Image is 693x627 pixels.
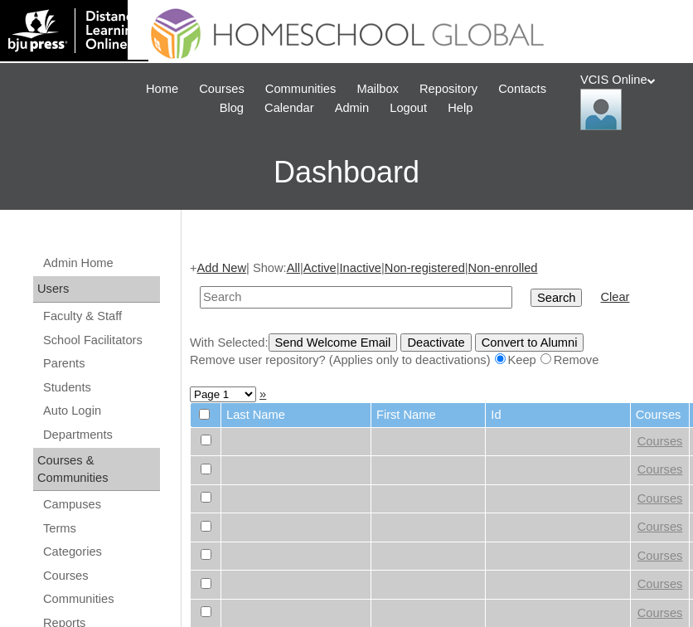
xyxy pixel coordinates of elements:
input: Search [200,286,512,309]
a: Communities [257,80,345,99]
h3: Dashboard [8,135,685,210]
span: Mailbox [356,80,399,99]
span: Contacts [498,80,546,99]
span: Courses [199,80,245,99]
div: Courses & Communities [33,448,160,491]
a: Non-enrolled [468,261,538,275]
span: Help [448,99,472,118]
a: Courses [191,80,253,99]
a: Courses [637,463,683,476]
a: Clear [600,290,629,304]
span: Logout [390,99,427,118]
div: + | Show: | | | | [190,260,676,369]
a: Campuses [41,494,160,515]
a: Logout [381,99,435,118]
a: Mailbox [348,80,407,99]
input: Convert to Alumni [475,333,584,352]
a: Inactive [340,261,382,275]
a: Departments [41,425,160,445]
span: Home [146,80,178,99]
a: Help [439,99,481,118]
div: Remove user repository? (Applies only to deactivations) Keep Remove [190,352,676,369]
input: Deactivate [400,333,471,352]
a: Admin [327,99,378,118]
td: First Name [371,403,485,427]
div: With Selected: [190,333,676,369]
a: Faculty & Staff [41,306,160,327]
a: Non-registered [385,261,465,275]
span: Blog [220,99,244,118]
a: Home [138,80,187,99]
img: VCIS Online Admin [580,89,622,130]
a: Courses [637,520,683,533]
a: Auto Login [41,401,160,421]
a: Terms [41,518,160,539]
img: logo-white.png [8,8,140,53]
a: Courses [637,606,683,620]
td: Id [486,403,629,427]
a: Courses [637,549,683,562]
span: Calendar [264,99,313,118]
a: Courses [637,577,683,591]
span: Admin [335,99,370,118]
a: Courses [637,492,683,505]
a: Admin Home [41,253,160,274]
a: Calendar [256,99,322,118]
a: Add New [197,261,246,275]
td: Courses [631,403,690,427]
a: Communities [41,589,160,610]
a: All [287,261,300,275]
a: Contacts [490,80,555,99]
a: Courses [41,566,160,586]
input: Send Welcome Email [269,333,398,352]
a: Categories [41,542,160,562]
div: VCIS Online [580,71,676,130]
div: Users [33,276,160,303]
span: Communities [265,80,337,99]
a: Parents [41,353,160,374]
a: » [259,387,266,401]
a: Active [303,261,337,275]
a: School Facilitators [41,330,160,351]
a: Blog [211,99,252,118]
a: Repository [411,80,486,99]
a: Courses [637,435,683,448]
a: Students [41,377,160,398]
span: Repository [419,80,477,99]
td: Last Name [221,403,371,427]
input: Search [531,289,582,307]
